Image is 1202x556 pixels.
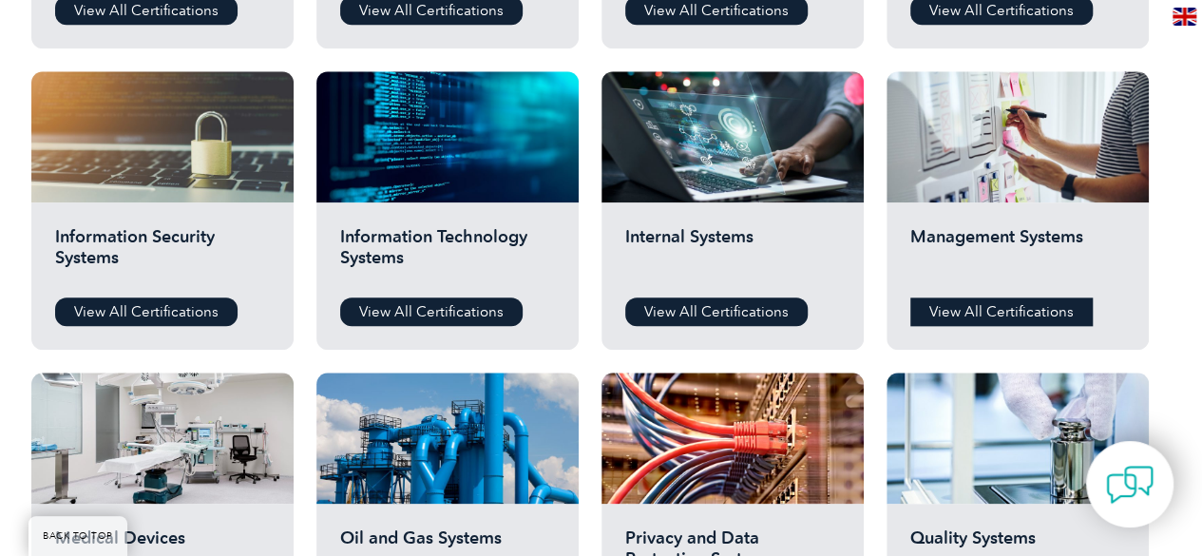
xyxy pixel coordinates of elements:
[1173,8,1196,26] img: en
[55,226,270,283] h2: Information Security Systems
[625,226,840,283] h2: Internal Systems
[55,297,238,326] a: View All Certifications
[1106,461,1154,508] img: contact-chat.png
[340,226,555,283] h2: Information Technology Systems
[910,226,1125,283] h2: Management Systems
[910,297,1093,326] a: View All Certifications
[29,516,127,556] a: BACK TO TOP
[625,297,808,326] a: View All Certifications
[340,297,523,326] a: View All Certifications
